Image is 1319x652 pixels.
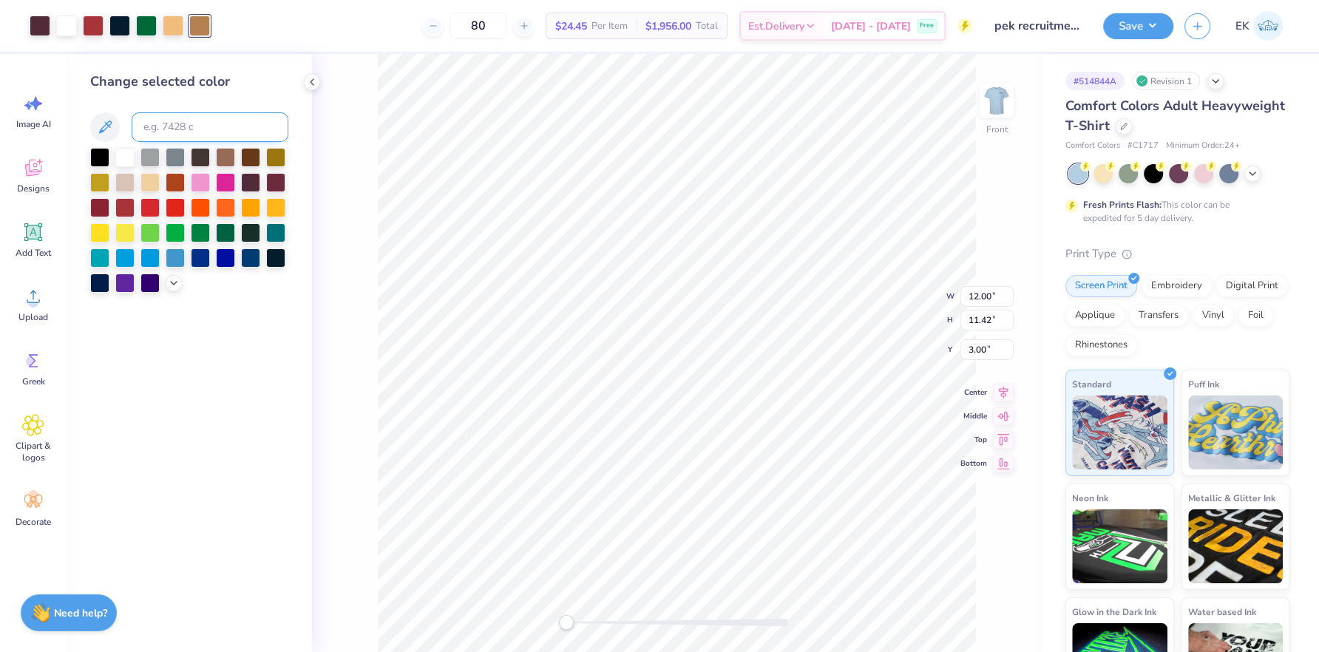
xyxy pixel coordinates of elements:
div: Change selected color [90,72,288,92]
span: Metallic & Glitter Ink [1188,490,1275,506]
span: Greek [22,376,45,387]
div: This color can be expedited for 5 day delivery. [1083,198,1265,225]
div: Revision 1 [1132,72,1200,90]
div: Rhinestones [1065,334,1137,356]
input: Untitled Design [983,11,1092,41]
span: Designs [17,183,50,194]
a: EK [1229,11,1289,41]
span: $24.45 [555,18,587,34]
strong: Fresh Prints Flash: [1083,199,1162,211]
div: # 514844A [1065,72,1125,90]
img: Metallic & Glitter Ink [1188,509,1284,583]
div: Screen Print [1065,275,1137,297]
div: Foil [1238,305,1273,327]
span: Upload [18,311,48,323]
div: Embroidery [1142,275,1212,297]
div: Front [986,123,1008,136]
span: Minimum Order: 24 + [1166,140,1240,152]
span: Glow in the Dark Ink [1072,604,1156,619]
input: – – [450,13,507,39]
div: Print Type [1065,245,1289,262]
strong: Need help? [54,606,107,620]
span: Free [920,21,934,31]
span: Clipart & logos [9,440,58,463]
span: EK [1235,18,1250,35]
span: Est. Delivery [748,18,804,34]
span: Center [960,387,987,398]
span: # C1717 [1128,140,1159,152]
div: Digital Print [1216,275,1288,297]
span: $1,956.00 [645,18,691,34]
span: Image AI [16,118,51,130]
span: Comfort Colors [1065,140,1120,152]
span: Total [696,18,718,34]
span: Water based Ink [1188,604,1256,619]
span: Neon Ink [1072,490,1108,506]
div: Accessibility label [559,615,574,630]
span: Comfort Colors Adult Heavyweight T-Shirt [1065,97,1285,135]
img: Standard [1072,395,1167,469]
span: Add Text [16,247,51,259]
span: Bottom [960,458,987,469]
span: [DATE] - [DATE] [831,18,911,34]
input: e.g. 7428 c [132,112,288,142]
span: Top [960,434,987,446]
div: Transfers [1129,305,1188,327]
img: Puff Ink [1188,395,1284,469]
span: Standard [1072,376,1111,392]
img: Front [982,86,1011,115]
span: Middle [960,410,987,422]
span: Puff Ink [1188,376,1219,392]
button: Save [1103,13,1173,39]
img: Neon Ink [1072,509,1167,583]
div: Applique [1065,305,1125,327]
span: Decorate [16,516,51,528]
img: Emily Klevan [1253,11,1283,41]
div: Vinyl [1193,305,1234,327]
span: Per Item [591,18,628,34]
